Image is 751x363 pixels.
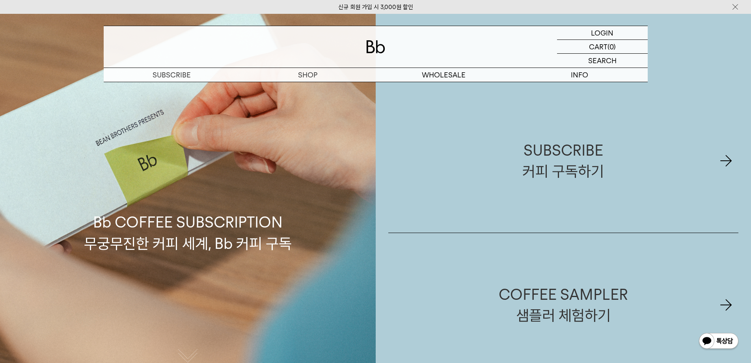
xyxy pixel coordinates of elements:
img: 카카오톡 채널 1:1 채팅 버튼 [698,332,739,351]
p: CART [589,40,608,53]
a: SHOP [240,68,376,82]
p: SEARCH [588,54,617,68]
div: SUBSCRIBE 커피 구독하기 [522,140,604,182]
a: CART (0) [557,40,648,54]
p: LOGIN [591,26,613,39]
p: Bb COFFEE SUBSCRIPTION 무궁무진한 커피 세계, Bb 커피 구독 [84,137,292,254]
p: WHOLESALE [376,68,512,82]
a: LOGIN [557,26,648,40]
p: INFO [512,68,648,82]
a: 신규 회원 가입 시 3,000원 할인 [338,4,413,11]
div: COFFEE SAMPLER 샘플러 체험하기 [499,284,628,326]
img: 로고 [366,40,385,53]
a: SUBSCRIBE [104,68,240,82]
p: (0) [608,40,616,53]
a: SUBSCRIBE커피 구독하기 [388,89,739,233]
